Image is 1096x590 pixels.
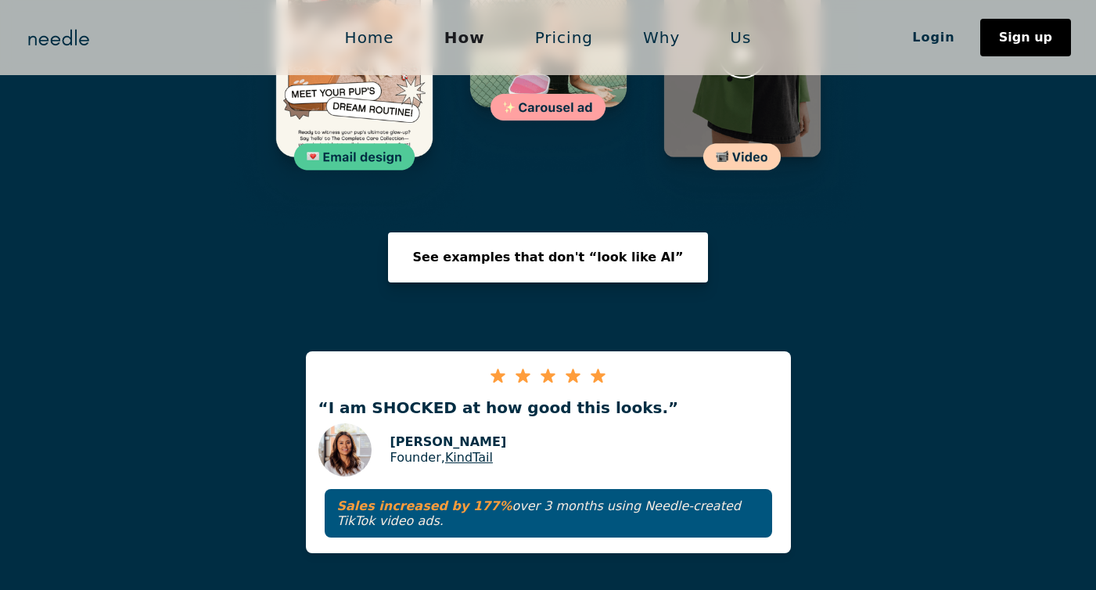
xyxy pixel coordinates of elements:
a: Login [887,24,980,51]
a: See examples that don't “look like AI” [388,232,709,282]
a: KindTail [445,450,493,465]
div: Sign up [999,31,1052,44]
p: over 3 months using Needle-created TikTok video ads. [337,498,760,528]
p: [PERSON_NAME] [390,434,507,449]
p: “I am SHOCKED at how good this looks.” [306,398,791,417]
a: Pricing [510,21,618,54]
a: Us [705,21,776,54]
a: Sign up [980,19,1071,56]
p: Founder, [390,450,507,465]
a: Home [320,21,419,54]
div: See examples that don't “look like AI” [413,251,684,264]
strong: Sales increased by 177% [337,498,512,513]
a: Why [618,21,705,54]
a: How [419,21,510,54]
